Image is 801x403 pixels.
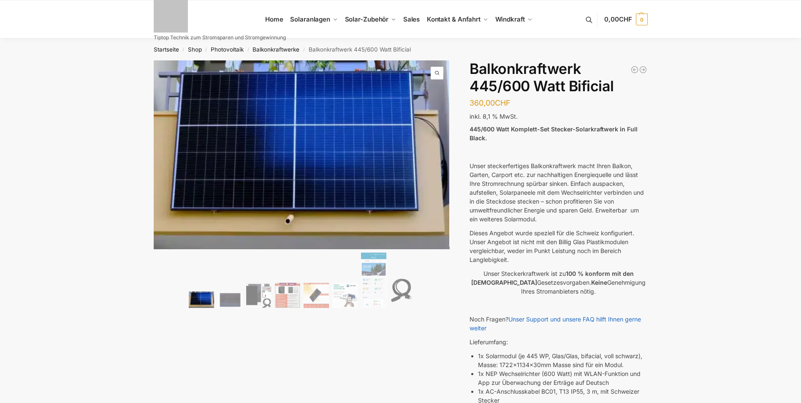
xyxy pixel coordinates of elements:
a: Balkonkraftwerke [253,46,299,53]
span: 0,00 [604,15,632,23]
span: Solar-Zubehör [345,15,389,23]
a: Balkonkraftwerk 600/810 Watt Fullblack [639,65,647,74]
img: Balkonkraftwerk 445/600 Watt Bificial – Bild 6 [332,283,358,308]
span: Kontakt & Anfahrt [427,15,481,23]
img: NEPViewer App [361,253,386,308]
a: Kontakt & Anfahrt [423,0,491,38]
strong: Keine [591,279,607,286]
a: Windkraft [491,0,536,38]
img: Balkonkraftwerk 445/600 Watt Bificial 3 [449,60,746,247]
img: Bificial 30 % mehr Leistung [304,283,329,308]
a: Startseite [154,46,179,53]
a: Solar-Zubehör [341,0,399,38]
a: Steckerkraftwerk 890 Watt mit verstellbaren Balkonhalterungen inkl. Lieferung [630,65,639,74]
li: 1x Solarmodul (je 445 WP, Glas/Glas, bifacial, voll schwarz), Masse: 1722x1134x30mm Masse sind fü... [478,351,647,369]
span: inkl. 8,1 % MwSt. [470,113,518,120]
span: CHF [495,98,510,107]
img: Balkonkraftwerk 445/600 Watt Bificial 1 [154,60,450,249]
span: / [244,46,253,53]
bdi: 360,00 [470,98,510,107]
a: Unser Support und unsere FAQ hilft Ihnen gerne weiter [470,316,641,332]
a: Shop [188,46,202,53]
p: Lieferumfang: [470,338,647,346]
img: Anschlusskabel-3meter [390,274,415,308]
p: Unser steckerfertiges Balkonkraftwerk macht Ihren Balkon, Garten, Carport etc. zur nachhaltigen E... [470,161,647,223]
img: Solaranlage für den kleinen Balkon [189,291,214,308]
nav: Breadcrumb [138,38,663,60]
span: / [202,46,211,53]
span: Windkraft [495,15,525,23]
img: Bificiales Hochleistungsmodul [246,283,272,308]
span: Solaranlagen [290,15,330,23]
span: / [179,46,188,53]
img: Balkonkraftwerk 445/600 Watt Bificial – Bild 2 [217,292,243,308]
li: 1x NEP Wechselrichter (600 Watt) mit WLAN-Funktion und App zur Überwachung der Erträge auf Deutsch [478,369,647,387]
strong: 445/600 Watt Komplett-Set Stecker-Solarkraftwerk in Full Black. [470,125,638,142]
a: 0,00CHF 0 [604,7,647,32]
span: 0 [636,14,648,25]
a: Solaranlagen [287,0,341,38]
img: Wer billig kauft, kauft 2 mal. [275,283,300,308]
span: / [299,46,308,53]
p: Dieses Angebot wurde speziell für die Schweiz konfiguriert. Unser Angebot ist nicht mit den Billi... [470,229,647,264]
h1: Balkonkraftwerk 445/600 Watt Bificial [470,60,647,95]
p: Noch Fragen? [470,315,647,332]
p: Unser Steckerkraftwerk ist zu Gesetzesvorgaben. Genehmigung Ihres Stromanbieters nötig. [470,269,647,296]
a: Photovoltaik [211,46,244,53]
p: Tiptop Technik zum Stromsparen und Stromgewinnung [154,35,286,40]
span: CHF [619,15,632,23]
span: Sales [403,15,420,23]
a: Sales [399,0,423,38]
